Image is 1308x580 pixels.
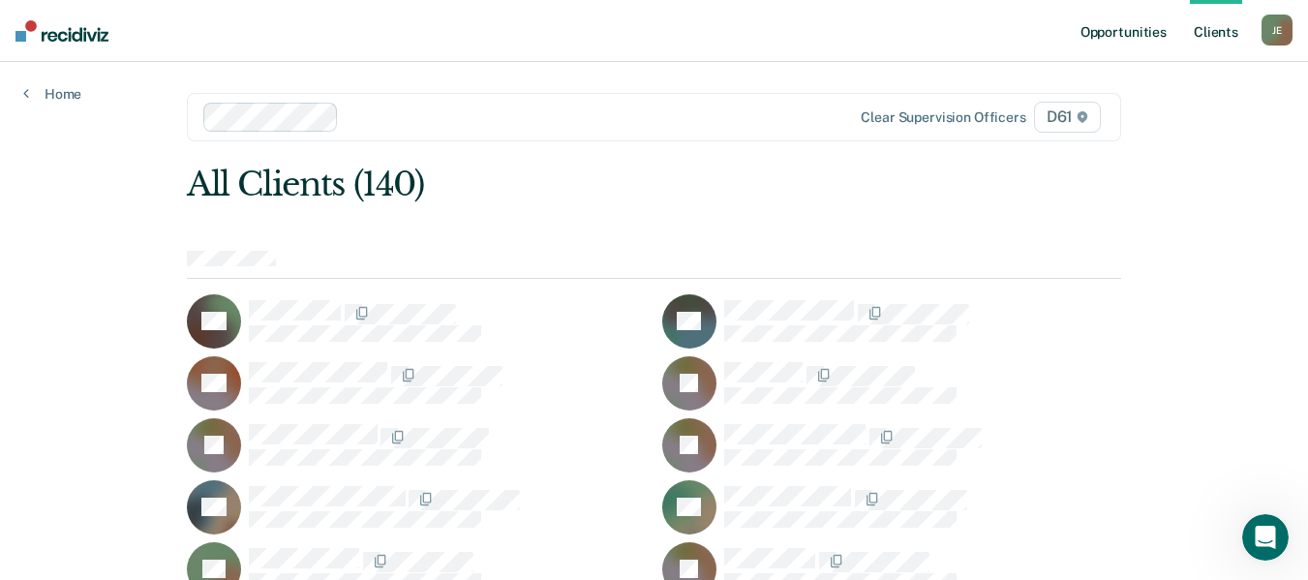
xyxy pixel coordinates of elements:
[23,85,81,103] a: Home
[1262,15,1293,46] div: J E
[1034,102,1101,133] span: D61
[861,109,1025,126] div: Clear supervision officers
[187,165,934,204] div: All Clients (140)
[1262,15,1293,46] button: JE
[15,20,108,42] img: Recidiviz
[1242,514,1289,561] iframe: Intercom live chat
